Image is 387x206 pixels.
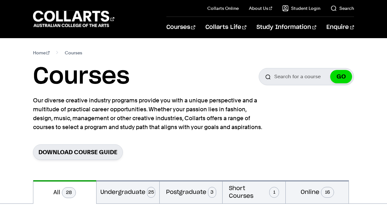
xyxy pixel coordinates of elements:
a: Download Course Guide [33,144,123,160]
span: Courses [65,48,82,57]
a: Collarts Online [207,5,239,11]
button: Undergraduate25 [97,180,159,203]
a: Search [330,5,354,11]
p: Our diverse creative industry programs provide you with a unique perspective and a multitude of p... [33,96,265,132]
button: All28 [33,180,96,204]
a: Home [33,48,50,57]
a: Courses [166,17,195,38]
button: Online16 [286,180,349,203]
span: 3 [208,187,216,198]
a: About Us [249,5,272,11]
span: 25 [147,187,155,198]
a: Collarts Life [205,17,246,38]
span: 1 [269,187,279,198]
button: Postgraduate3 [160,180,223,203]
input: Search for a course [259,68,354,85]
button: Short Courses1 [223,180,285,203]
span: 16 [321,187,334,198]
div: Go to homepage [33,10,114,28]
button: GO [330,70,352,83]
h1: Courses [33,62,130,91]
a: Study Information [257,17,316,38]
a: Enquire [326,17,354,38]
a: Student Login [282,5,320,11]
span: 28 [62,187,76,198]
